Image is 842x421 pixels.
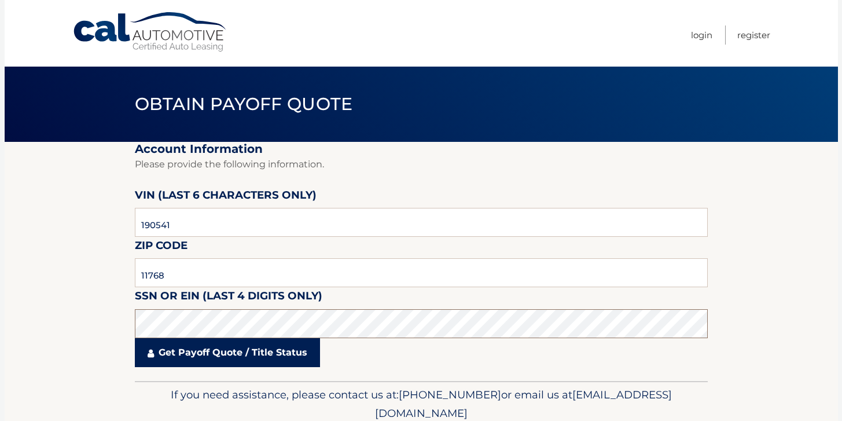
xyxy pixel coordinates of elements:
[399,388,501,401] span: [PHONE_NUMBER]
[737,25,770,45] a: Register
[135,237,187,258] label: Zip Code
[135,338,320,367] a: Get Payoff Quote / Title Status
[135,93,353,115] span: Obtain Payoff Quote
[135,142,708,156] h2: Account Information
[691,25,712,45] a: Login
[135,287,322,309] label: SSN or EIN (last 4 digits only)
[72,12,229,53] a: Cal Automotive
[135,186,317,208] label: VIN (last 6 characters only)
[135,156,708,173] p: Please provide the following information.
